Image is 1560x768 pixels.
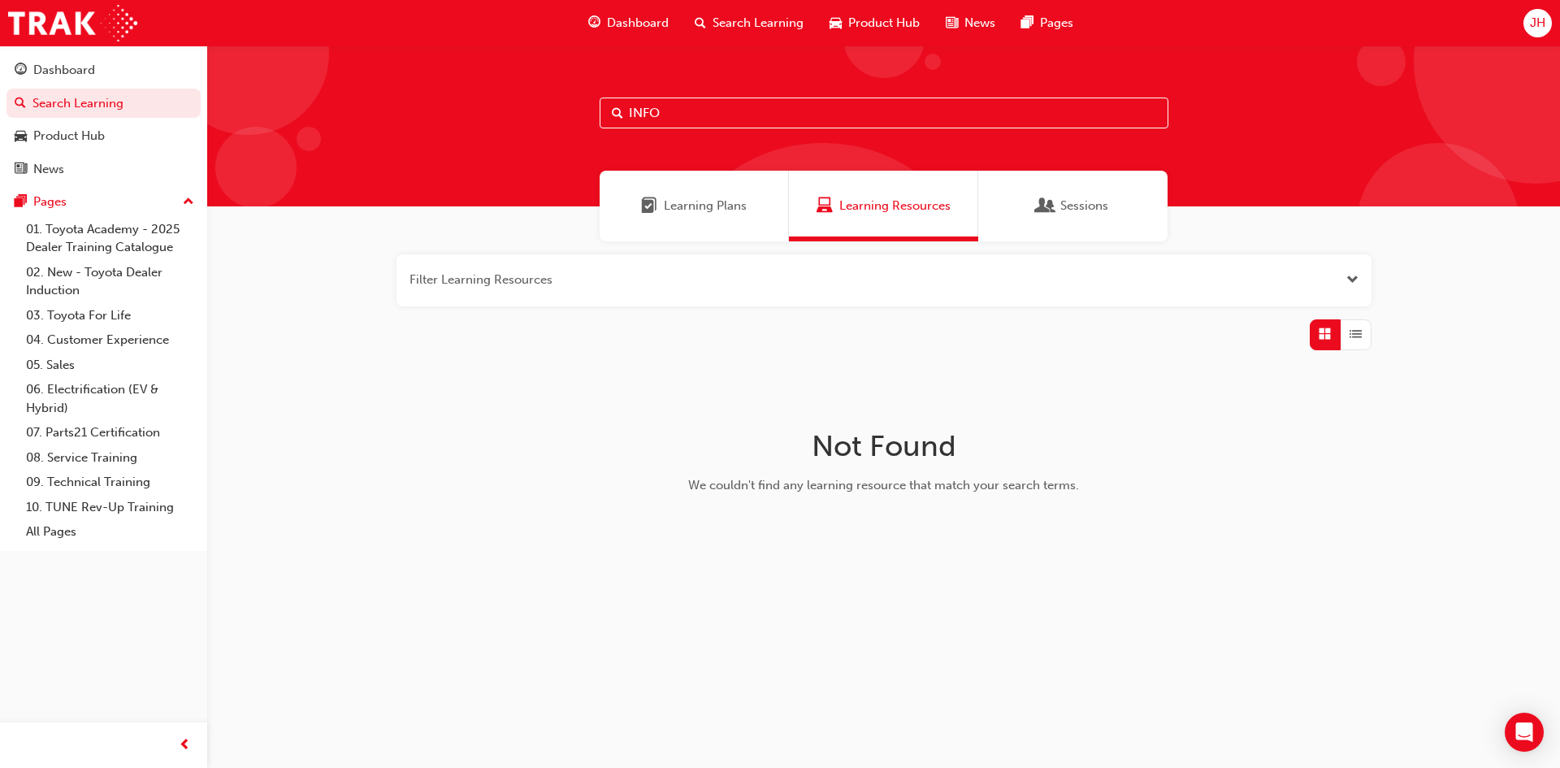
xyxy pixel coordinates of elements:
a: 09. Technical Training [19,470,201,495]
span: JH [1530,14,1545,33]
span: up-icon [183,192,194,213]
a: Search Learning [6,89,201,119]
span: search-icon [695,13,706,33]
span: guage-icon [588,13,600,33]
a: 06. Electrification (EV & Hybrid) [19,377,201,420]
span: Learning Plans [641,197,657,215]
span: Sessions [1060,197,1108,215]
span: Search Learning [713,14,804,33]
span: pages-icon [15,195,27,210]
a: Dashboard [6,55,201,85]
span: News [964,14,995,33]
img: Trak [8,5,137,41]
span: guage-icon [15,63,27,78]
div: Open Intercom Messenger [1505,713,1544,752]
a: search-iconSearch Learning [682,7,817,40]
span: news-icon [946,13,958,33]
div: Pages [33,193,67,211]
button: DashboardSearch LearningProduct HubNews [6,52,201,187]
a: SessionsSessions [978,171,1168,241]
span: Learning Resources [839,197,951,215]
span: car-icon [15,129,27,144]
button: JH [1523,9,1552,37]
a: 01. Toyota Academy - 2025 Dealer Training Catalogue [19,217,201,260]
span: car-icon [830,13,842,33]
span: prev-icon [179,735,191,756]
span: pages-icon [1021,13,1033,33]
a: 03. Toyota For Life [19,303,201,328]
a: Product Hub [6,121,201,151]
button: Open the filter [1346,271,1358,289]
a: 05. Sales [19,353,201,378]
a: pages-iconPages [1008,7,1086,40]
a: 10. TUNE Rev-Up Training [19,495,201,520]
a: 02. New - Toyota Dealer Induction [19,260,201,303]
div: Product Hub [33,127,105,145]
a: 07. Parts21 Certification [19,420,201,445]
a: News [6,154,201,184]
a: guage-iconDashboard [575,7,682,40]
span: search-icon [15,97,26,111]
a: 04. Customer Experience [19,328,201,353]
a: All Pages [19,519,201,545]
a: Learning ResourcesLearning Resources [789,171,978,241]
span: Search [612,104,623,123]
span: Dashboard [607,14,669,33]
span: news-icon [15,163,27,177]
h1: Not Found [626,428,1142,464]
a: Learning PlansLearning Plans [600,171,789,241]
span: Learning Plans [664,197,747,215]
span: List [1350,325,1362,344]
span: Learning Resources [817,197,833,215]
button: Pages [6,187,201,217]
a: news-iconNews [933,7,1008,40]
span: Sessions [1038,197,1054,215]
span: Grid [1319,325,1331,344]
a: 08. Service Training [19,445,201,471]
span: Product Hub [848,14,920,33]
div: We couldn't find any learning resource that match your search terms. [626,476,1142,495]
a: car-iconProduct Hub [817,7,933,40]
span: Pages [1040,14,1073,33]
input: Search... [600,98,1168,128]
div: News [33,160,64,179]
div: Dashboard [33,61,95,80]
